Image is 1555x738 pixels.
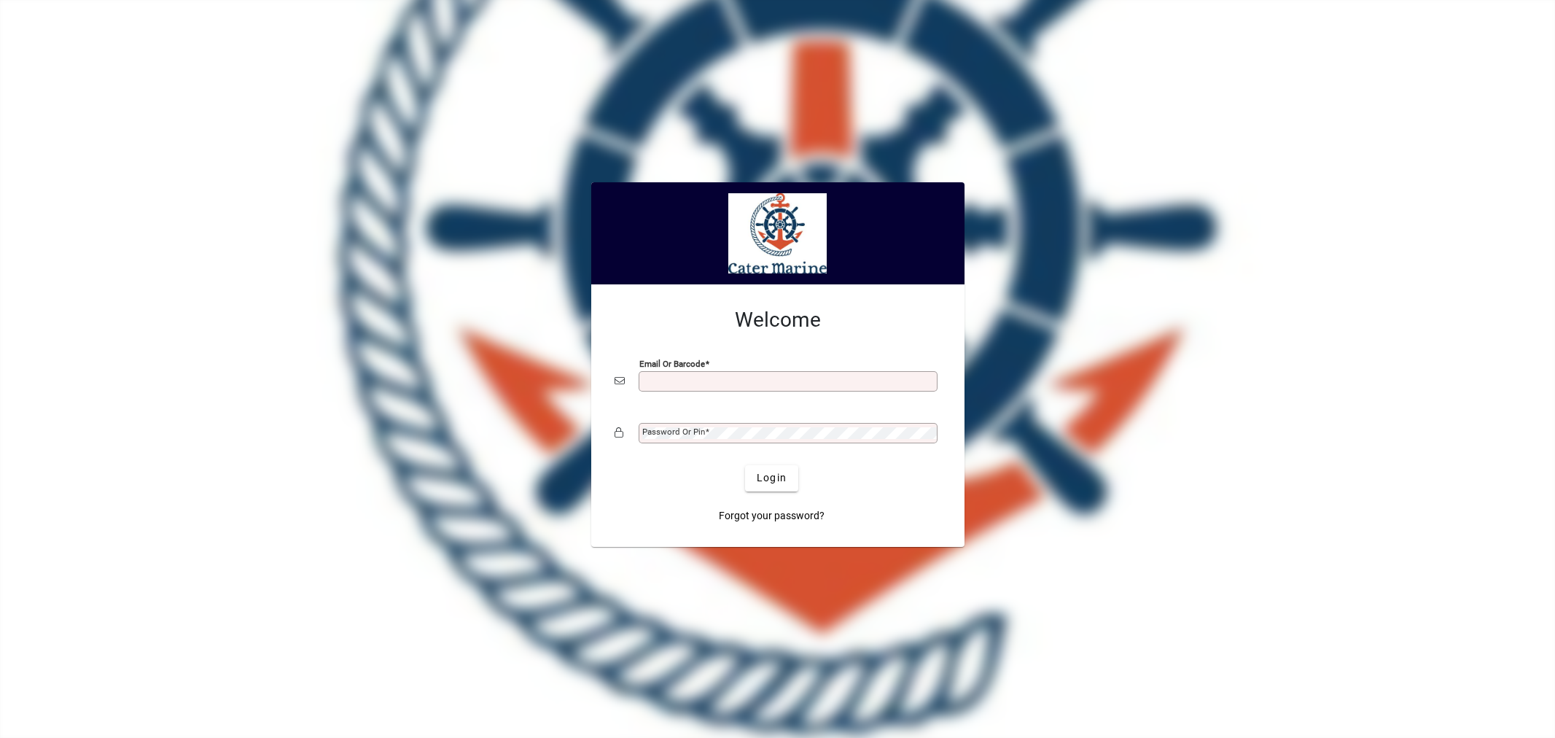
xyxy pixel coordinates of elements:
[639,358,705,368] mat-label: Email or Barcode
[757,470,787,486] span: Login
[713,503,830,529] a: Forgot your password?
[642,427,705,437] mat-label: Password or Pin
[615,308,941,333] h2: Welcome
[719,508,825,524] span: Forgot your password?
[745,465,798,492] button: Login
